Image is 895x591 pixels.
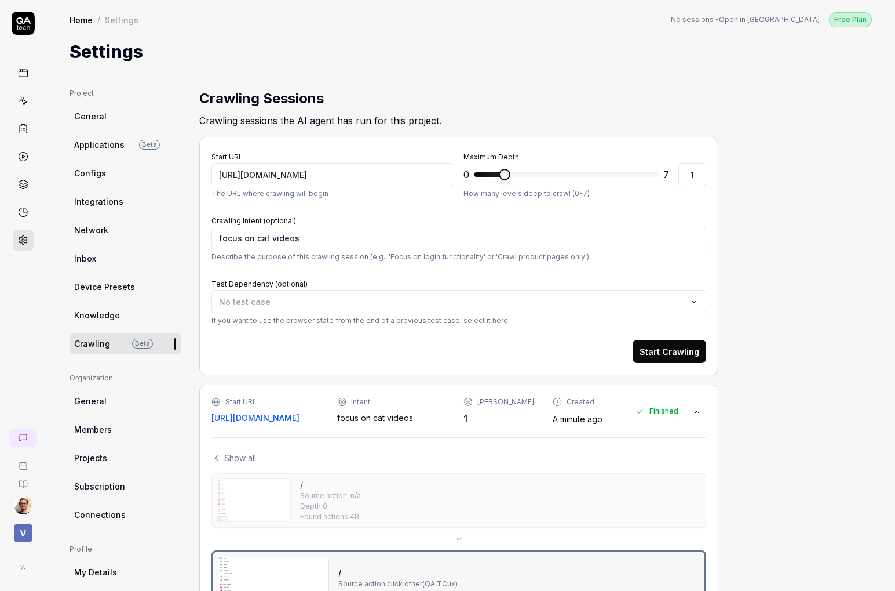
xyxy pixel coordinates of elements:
a: New conversation [9,429,37,447]
h2: Crawling sessions the AI agent has run for this project. [199,109,718,128]
button: Show all [211,452,256,464]
span: Inbox [74,252,96,264]
span: Projects [74,452,107,464]
a: Device Presets [70,276,181,298]
a: Network [70,219,181,241]
a: Integrations [70,191,181,212]
span: Show all [224,452,256,464]
div: focus on cat videos [337,412,444,424]
span: General [74,110,107,122]
a: / [338,567,341,579]
div: Source action: click other ( QA.TCux ) [338,579,458,589]
time: A minute ago [553,414,602,424]
a: Connections [70,504,181,525]
div: [PERSON_NAME] [477,397,534,407]
span: Configs [74,167,106,179]
span: Members [74,423,112,436]
a: CrawlingBeta [70,333,181,354]
span: V [14,524,32,542]
span: 7 [663,168,669,182]
span: Depth: 0 [300,501,327,512]
a: General [70,390,181,412]
img: 704fe57e-bae9-4a0d-8bcb-c4203d9f0bb2.jpeg [14,496,32,514]
div: Settings [105,14,138,26]
div: Created [567,397,594,407]
p: Describe the purpose of this crawling session (e.g., 'Focus on login functionality' or 'Crawl pro... [211,252,706,262]
span: Integrations [74,195,123,208]
a: Projects [70,447,181,469]
a: ApplicationsBeta [70,134,181,155]
span: My Details [74,566,117,578]
a: [URL][DOMAIN_NAME] [211,412,299,424]
button: Free Plan [829,12,872,27]
h2: Crawling Sessions [199,88,718,109]
label: Start URL [211,153,243,161]
span: 0 [463,168,469,182]
div: Organization [70,373,181,383]
a: General [70,106,181,127]
button: No test case [211,290,706,313]
span: Beta [139,140,160,150]
span: Connections [74,509,126,521]
span: Device Presets [74,281,135,293]
p: If you want to use the browser state from the end of a previous test case, select it here [211,316,706,326]
a: Home [70,14,93,26]
label: Maximum Depth [463,153,519,161]
a: Members [70,419,181,440]
button: V [5,514,41,545]
div: 1 [463,412,534,426]
span: No sessions - [671,15,719,24]
p: How many levels deep to crawl (0-7) [463,188,706,199]
a: Inbox [70,248,181,269]
a: Book a call with us [5,452,41,470]
a: Subscription [70,476,181,497]
span: Subscription [74,480,125,492]
label: Crawling Intent (optional) [211,216,296,225]
span: Source action: n/a [300,491,361,501]
a: Configs [70,162,181,184]
textarea: focus on cat videos [211,227,706,249]
a: No sessions -Open in [GEOGRAPHIC_DATA] [671,14,820,25]
input: https://www.youtube.com/ [211,163,454,186]
div: Profile [70,544,181,554]
span: Crawling [74,338,110,350]
span: Knowledge [74,309,120,321]
span: Found actions: 48 [300,512,359,522]
span: No test case [219,297,271,307]
label: Test Dependency (optional) [211,280,308,288]
div: Project [70,88,181,99]
div: Intent [351,397,370,407]
div: Finished [635,397,678,426]
div: Start URL [225,397,257,407]
img: Screenshot [217,479,290,521]
span: Network [74,224,108,236]
span: Applications [74,139,125,151]
a: Documentation [5,470,41,489]
p: The URL where crawling will begin [211,188,454,199]
span: General [74,395,107,407]
a: Knowledge [70,304,181,326]
button: Start Crawling [633,340,706,363]
a: My Details [70,561,181,583]
div: / [97,14,100,26]
h1: Settings [70,39,143,65]
a: / [300,478,303,491]
span: Beta [132,339,153,349]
